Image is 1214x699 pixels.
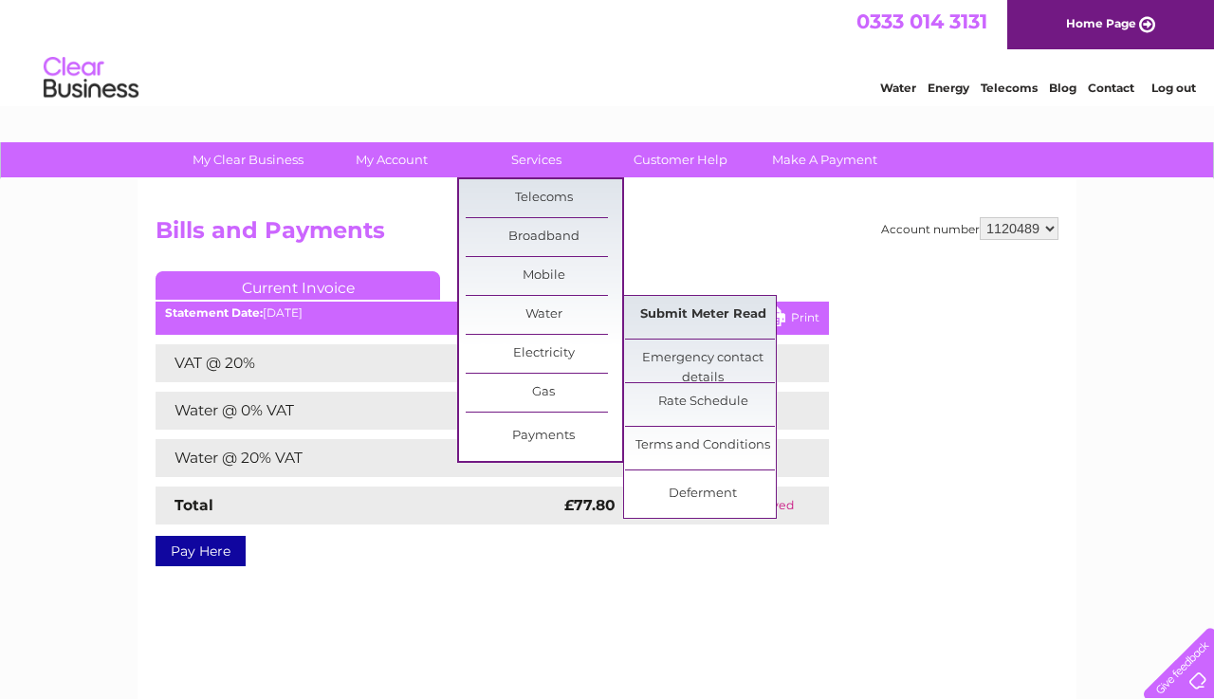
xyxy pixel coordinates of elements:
[625,427,782,465] a: Terms and Conditions
[466,374,622,412] a: Gas
[43,49,139,107] img: logo.png
[466,179,622,217] a: Telecoms
[625,475,782,513] a: Deferment
[458,142,615,177] a: Services
[564,496,616,514] strong: £77.80
[160,10,1057,92] div: Clear Business is a trading name of Verastar Limited (registered in [GEOGRAPHIC_DATA] No. 3667643...
[466,218,622,256] a: Broadband
[175,496,213,514] strong: Total
[881,217,1058,240] div: Account number
[156,536,246,566] a: Pay Here
[466,296,622,334] a: Water
[981,81,1038,95] a: Telecoms
[1151,81,1196,95] a: Log out
[625,383,782,421] a: Rate Schedule
[156,439,560,477] td: Water @ 20% VAT
[856,9,987,33] a: 0333 014 3131
[156,271,440,300] a: Current Invoice
[880,81,916,95] a: Water
[466,417,622,455] a: Payments
[165,305,263,320] b: Statement Date:
[314,142,470,177] a: My Account
[466,257,622,295] a: Mobile
[1049,81,1076,95] a: Blog
[1088,81,1134,95] a: Contact
[763,306,819,334] a: Print
[625,340,782,377] a: Emergency contact details
[602,142,759,177] a: Customer Help
[156,392,560,430] td: Water @ 0% VAT
[928,81,969,95] a: Energy
[466,335,622,373] a: Electricity
[625,296,782,334] a: Submit Meter Read
[156,217,1058,253] h2: Bills and Payments
[156,344,560,382] td: VAT @ 20%
[746,142,903,177] a: Make A Payment
[156,306,829,320] div: [DATE]
[170,142,326,177] a: My Clear Business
